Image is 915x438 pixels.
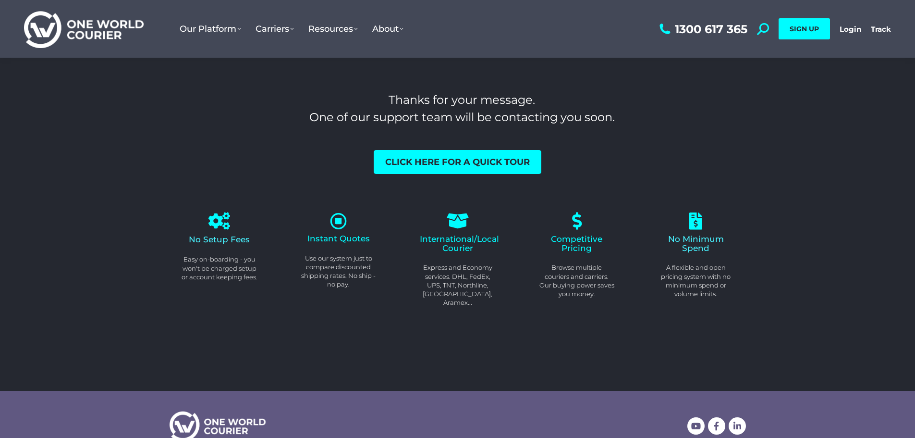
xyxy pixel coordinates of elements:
[420,263,496,307] p: Express and Economy services. DHL, FedEx, UPS, TNT, Northline, [GEOGRAPHIC_DATA], Aramex...
[539,263,615,298] p: Browse multiple couriers and carriers. Our buying power saves you money.
[374,150,541,174] a: Click here for a quick tour
[178,91,746,126] h3: Thanks for your message. One of our support team will be contacting you soon.
[172,14,248,44] a: Our Platform
[180,24,241,34] span: Our Platform
[551,234,602,253] span: Competitive Pricing
[308,24,358,34] span: Resources
[658,263,734,298] p: A flexible and open pricing system with no minimum spend or volume limits.
[301,254,377,289] p: Use our system just to compare discounted shipping rates. No ship - no pay.
[307,234,370,243] span: Instant Quotes
[301,14,365,44] a: Resources
[248,14,301,44] a: Carriers
[182,255,257,281] p: Easy on-boarding - you won't be charged setup or account keeping fees.
[24,10,144,49] img: One World Courier
[840,25,861,34] a: Login
[657,23,747,35] a: 1300 617 365
[256,24,294,34] span: Carriers
[365,14,411,44] a: About
[871,25,891,34] a: Track
[189,235,250,244] span: No Setup Fees
[420,234,499,253] span: International/Local Courier
[790,25,819,33] span: SIGN UP
[385,158,530,166] span: Click here for a quick tour
[372,24,403,34] span: About
[668,234,724,253] span: No Minimum Spend
[779,18,830,39] a: SIGN UP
